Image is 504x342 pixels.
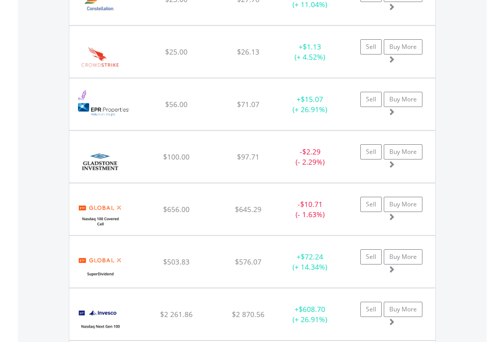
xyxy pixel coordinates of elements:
[165,99,188,109] span: $56.00
[74,144,126,180] img: EQU.US.GAIN.png
[237,152,259,162] span: $97.71
[360,92,382,107] a: Sell
[299,304,325,314] span: $608.70
[163,257,190,267] span: $503.83
[74,301,126,337] img: EQU.US.QQQJ.png
[232,309,264,319] span: $2 870.56
[360,144,382,160] a: Sell
[278,42,342,62] div: + (+ 4.52%)
[74,196,126,232] img: EQU.US.QYLD.png
[303,42,321,51] span: $1.13
[278,94,342,115] div: + (+ 26.91%)
[384,302,422,317] a: Buy More
[163,152,190,162] span: $100.00
[384,92,422,107] a: Buy More
[302,147,321,156] span: $2.29
[301,94,323,104] span: $15.07
[384,197,422,212] a: Buy More
[360,197,382,212] a: Sell
[235,204,261,214] span: $645.29
[160,309,193,319] span: $2 261.86
[163,204,190,214] span: $656.00
[360,302,382,317] a: Sell
[74,91,132,127] img: EQU.US.EPR.png
[74,249,126,285] img: EQU.US.SDIV.png
[384,249,422,265] a: Buy More
[384,144,422,160] a: Buy More
[360,39,382,55] a: Sell
[278,147,342,167] div: - (- 2.29%)
[278,252,342,272] div: + (+ 14.34%)
[278,199,342,220] div: - (- 1.63%)
[384,39,422,55] a: Buy More
[360,249,382,265] a: Sell
[235,257,261,267] span: $576.07
[165,47,188,57] span: $25.00
[278,304,342,325] div: + (+ 26.91%)
[237,99,259,109] span: $71.07
[237,47,259,57] span: $26.13
[300,199,323,209] span: $10.71
[74,39,126,75] img: EQU.US.CRWD.png
[301,252,323,261] span: $72.24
